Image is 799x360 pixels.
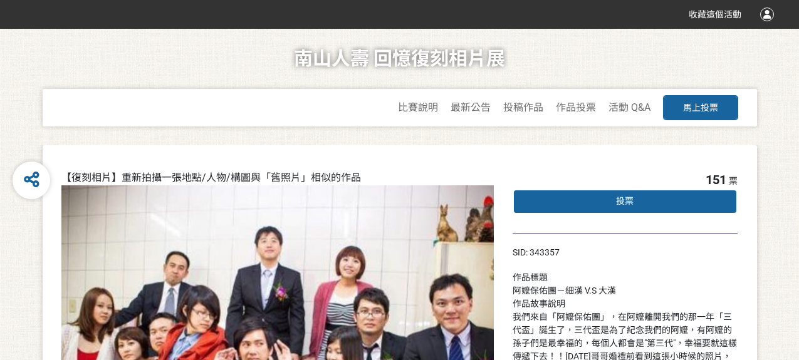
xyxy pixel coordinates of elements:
a: 活動 Q&A [608,101,650,113]
button: 馬上投票 [663,95,738,120]
span: SID: 343357 [513,247,560,257]
a: 最新公告 [451,101,491,113]
a: 作品投票 [556,101,596,113]
span: 151 [706,172,726,187]
h1: 南山人壽 回憶復刻相片展 [294,29,505,89]
span: 收藏這個活動 [689,9,741,19]
div: 阿嬤保佑團－細漢 V.S 大漢 [513,284,738,297]
span: 【復刻相片】重新拍攝一張地點/人物/構圖與「舊照片」相似的作品 [61,172,361,183]
span: 投票 [616,196,634,206]
a: 比賽說明 [398,101,438,113]
span: 作品故事說明 [513,299,565,309]
span: 票 [729,176,738,186]
span: 馬上投票 [683,103,718,113]
a: 投稿作品 [503,101,543,113]
span: 作品標題 [513,272,548,282]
